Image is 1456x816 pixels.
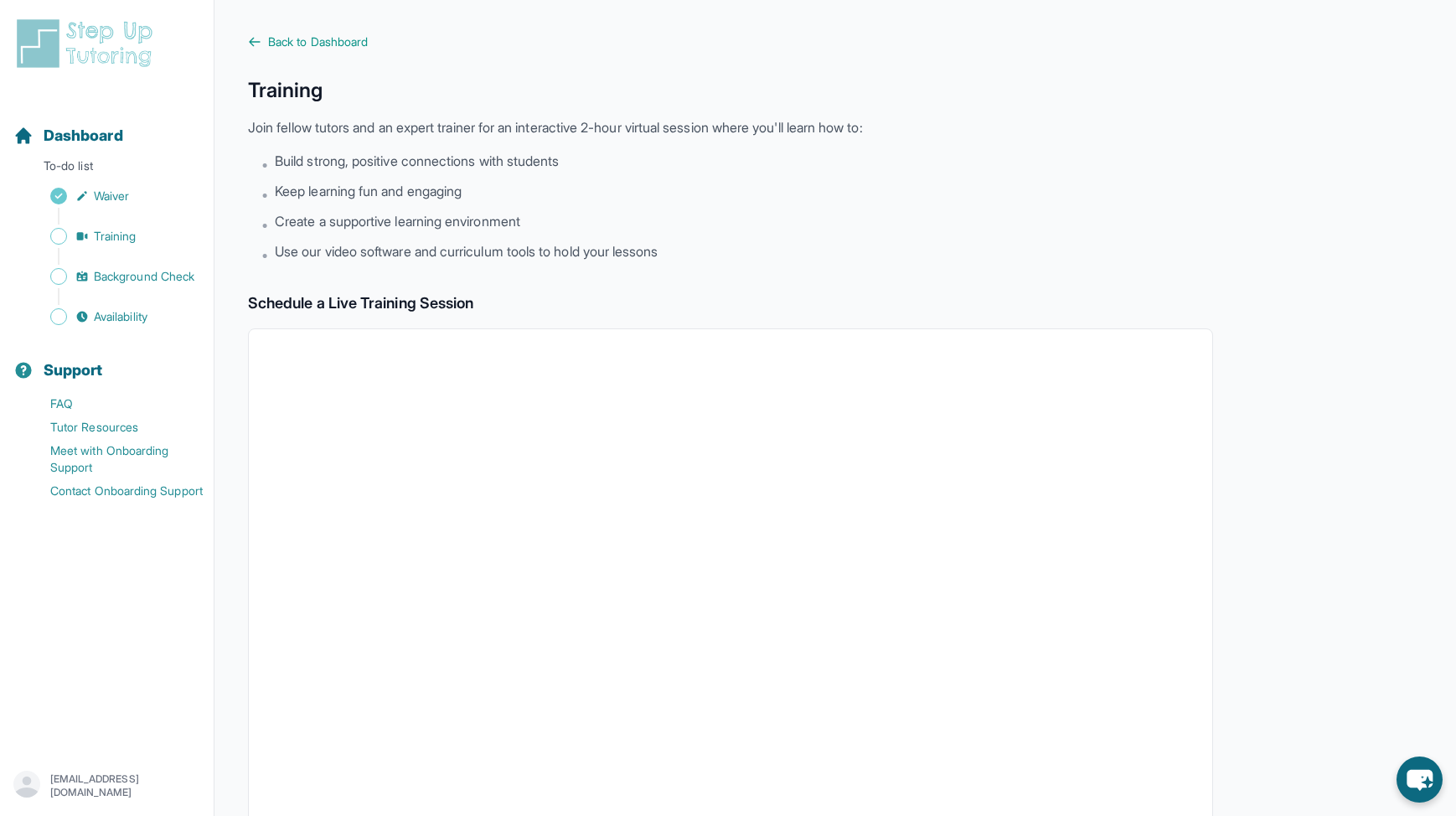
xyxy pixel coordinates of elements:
span: Support [44,359,103,382]
a: Contact Onboarding Support [13,479,214,503]
span: • [261,214,268,235]
button: [EMAIL_ADDRESS][DOMAIN_NAME] [13,771,200,801]
span: Background Check [94,268,194,285]
h2: Schedule a Live Training Session [248,292,1213,315]
span: Use our video software and curriculum tools to hold your lessons [275,241,658,261]
button: chat-button [1397,757,1443,803]
span: Back to Dashboard [268,34,368,50]
span: • [261,154,268,174]
h1: Training [248,77,1213,104]
span: Training [94,228,137,245]
a: Background Check [13,265,214,288]
p: To-do list [7,158,207,181]
span: • [261,245,268,265]
span: Dashboard [44,124,123,147]
p: Join fellow tutors and an expert trainer for an interactive 2-hour virtual session where you'll l... [248,117,1213,137]
p: [EMAIL_ADDRESS][DOMAIN_NAME] [50,772,200,799]
span: Keep learning fun and engaging [275,181,462,201]
a: Tutor Resources [13,416,214,439]
a: Back to Dashboard [248,34,1213,50]
span: • [261,184,268,204]
a: Training [13,225,214,248]
span: Build strong, positive connections with students [275,151,559,171]
span: Waiver [94,188,129,204]
span: Create a supportive learning environment [275,211,520,231]
span: Availability [94,308,147,325]
a: Waiver [13,184,214,208]
a: Meet with Onboarding Support [13,439,214,479]
a: Dashboard [13,124,123,147]
button: Dashboard [7,97,207,154]
a: FAQ [13,392,214,416]
a: Availability [13,305,214,328]
img: logo [13,17,163,70]
button: Support [7,332,207,389]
